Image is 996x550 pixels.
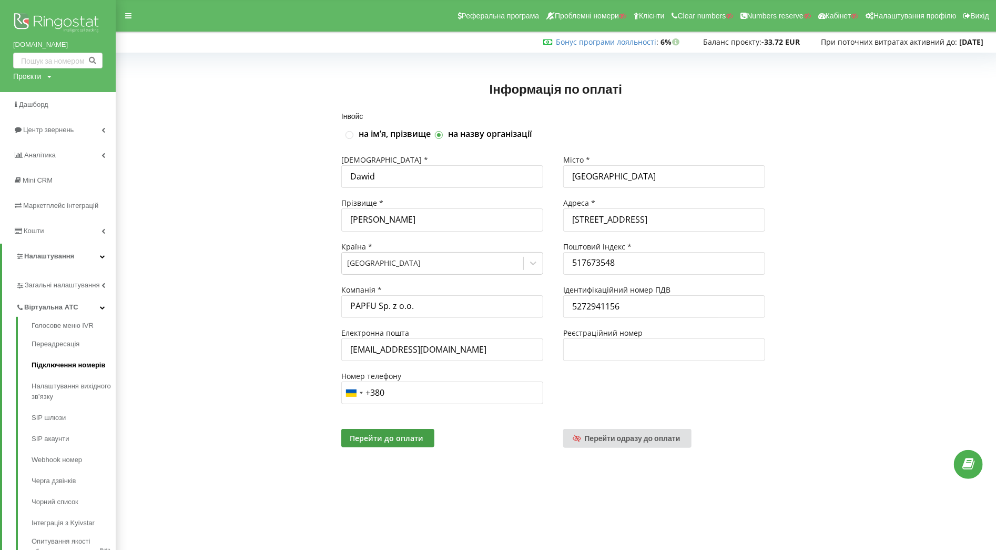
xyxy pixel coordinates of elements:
span: Центр звернень [23,126,74,134]
span: Місто * [563,155,590,165]
label: на імʼя, прізвище [359,128,431,140]
a: SIP шлюзи [32,407,116,428]
a: Підключення номерів [32,355,116,376]
a: Перейти одразу до оплати [563,429,692,448]
span: Маркетплейс інтеграцій [23,202,98,209]
a: Бонус програми лояльності [556,37,656,47]
span: Віртуальна АТС [24,302,78,313]
span: Проблемні номери [555,12,619,20]
input: Пошук за номером [13,53,103,68]
a: Налаштування вихідного зв’язку [32,376,116,407]
span: Налаштування профілю [873,12,956,20]
span: Аналiтика [24,151,56,159]
span: [DEMOGRAPHIC_DATA] * [341,155,428,165]
span: Numbers reserve [747,12,804,20]
span: Перейти до оплати [350,433,423,443]
a: Чорний список [32,492,116,513]
span: Clear numbers [678,12,726,20]
span: Ідентифікаційний номер ПДВ [563,285,670,295]
span: Загальні налаштування [25,280,99,291]
span: : [556,37,658,47]
label: на назву організації [448,128,532,140]
span: Інвойс [341,112,363,121]
span: Перейти одразу до оплати [585,434,680,443]
a: Черга дзвінків [32,471,116,492]
span: При поточних витратах активний до: [821,37,957,47]
span: Номер телефону [341,371,401,381]
button: Перейти до оплати [341,429,434,447]
span: Адреса * [563,198,595,208]
a: Webhook номер [32,449,116,471]
span: Вихід [971,12,989,20]
strong: -33,72 EUR [761,37,800,47]
a: Переадресація [32,334,116,355]
span: Баланс проєкту: [703,37,761,47]
div: Проєкти [13,71,41,82]
a: [DOMAIN_NAME] [13,39,103,50]
span: Реєстраційний номер [563,328,643,338]
span: Кошти [24,227,44,235]
a: Інтеграція з Kyivstar [32,513,116,534]
span: Поштовий індекс * [563,242,632,252]
img: Ringostat logo [13,11,103,37]
span: Країна * [341,242,372,252]
div: Telephone country code [342,382,366,404]
a: Голосове меню IVR [32,321,116,334]
a: Налаштування [2,244,116,269]
strong: [DATE] [959,37,983,47]
span: Прізвище * [341,198,383,208]
a: Загальні налаштування [16,273,116,295]
span: Клієнти [639,12,665,20]
span: Дашборд [19,101,48,108]
a: Віртуальна АТС [16,295,116,317]
strong: 6% [660,37,682,47]
span: Налаштування [24,252,74,260]
span: Інформація по оплаті [490,81,622,96]
span: Компанія * [341,285,382,295]
span: Реферальна програма [462,12,540,20]
span: Кабінет [826,12,851,20]
a: SIP акаунти [32,428,116,449]
span: Електронна пошта [341,328,409,338]
span: Mini CRM [23,176,53,184]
